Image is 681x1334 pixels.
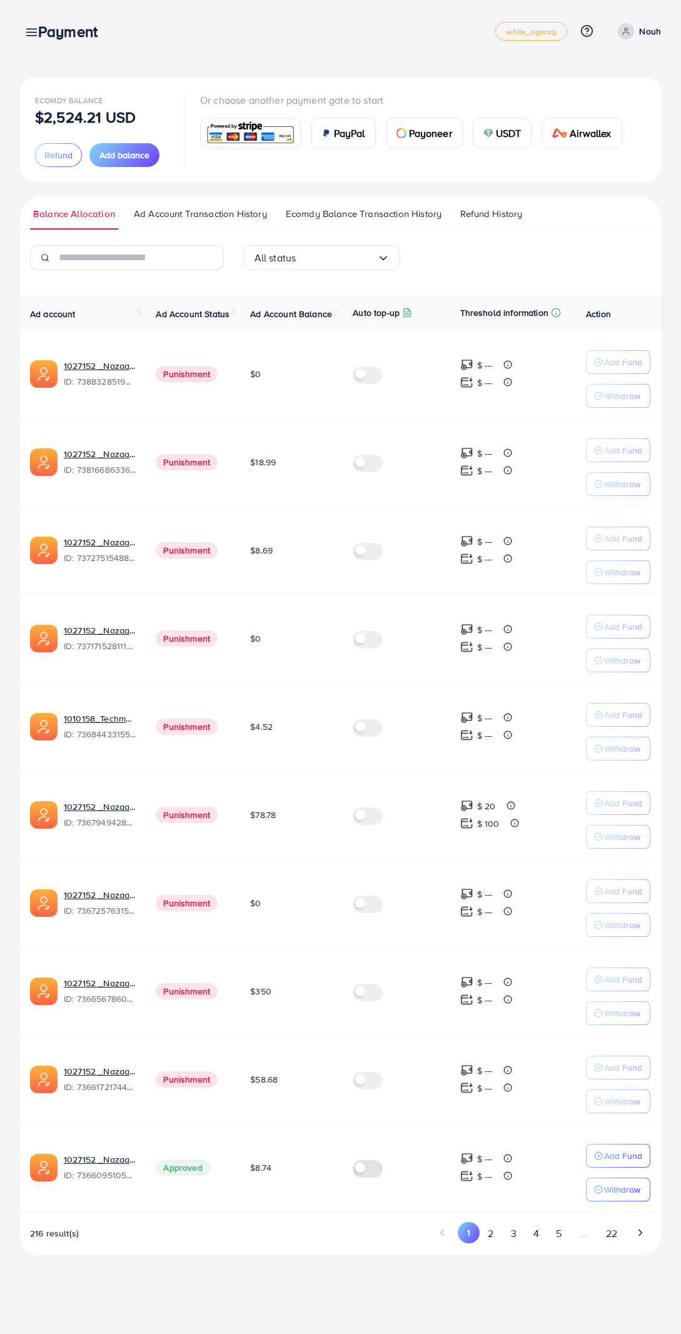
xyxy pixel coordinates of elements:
[64,1153,136,1182] div: <span class='underline'>1027152 _Nazaagency_006</span></br>7366095105679261697
[30,801,58,829] img: ic-ads-acc.e4c84228.svg
[156,719,218,735] span: Punishment
[200,118,301,149] a: card
[586,825,650,849] button: Withdraw
[586,791,650,815] button: Add Fund
[64,375,136,388] span: ID: 7388328519014645761
[38,23,108,41] h3: Payment
[477,904,493,919] p: $ ---
[64,552,136,564] span: ID: 7372751548805726224
[204,120,296,147] img: card
[458,1222,480,1243] button: Go to page 1
[586,737,650,760] button: Withdraw
[64,904,136,917] span: ID: 7367257631523782657
[250,544,273,557] span: $8.69
[64,977,136,989] a: 1027152 _Nazaagency_0051
[286,207,441,221] span: Ecomdy Balance Transaction History
[64,728,136,740] span: ID: 7368443315504726017
[495,22,567,41] a: white_agency
[250,308,332,320] span: Ad Account Balance
[460,729,473,742] img: top-up amount
[628,1278,672,1325] iframe: Chat
[30,1154,58,1181] img: ic-ads-acc.e4c84228.svg
[64,1169,136,1181] span: ID: 7366095105679261697
[460,817,473,830] img: top-up amount
[604,531,642,546] p: Add Fund
[483,128,493,138] img: card
[460,711,473,724] img: top-up amount
[604,1060,642,1075] p: Add Fund
[64,712,136,741] div: <span class='underline'>1010158_Techmanistan pk acc_1715599413927</span></br>7368443315504726017
[460,905,473,918] img: top-up amount
[477,446,493,461] p: $ ---
[604,477,640,492] p: Withdraw
[156,454,218,470] span: Punishment
[64,889,136,917] div: <span class='underline'>1027152 _Nazaagency_016</span></br>7367257631523782657
[64,448,136,460] a: 1027152 _Nazaagency_023
[99,149,149,161] span: Add balance
[604,443,642,458] p: Add Fund
[64,1065,136,1078] a: 1027152 _Nazaagency_018
[460,447,473,460] img: top-up amount
[604,972,642,987] p: Add Fund
[156,895,218,911] span: Punishment
[64,624,136,637] a: 1027152 _Nazaagency_04
[586,913,650,937] button: Withdraw
[586,968,650,991] button: Add Fund
[506,28,557,36] span: white_agency
[64,816,136,829] span: ID: 7367949428067450896
[586,703,650,727] button: Add Fund
[64,640,136,652] span: ID: 7371715281112170513
[586,472,650,496] button: Withdraw
[477,710,493,725] p: $ ---
[250,809,276,821] span: $78.78
[64,624,136,653] div: <span class='underline'>1027152 _Nazaagency_04</span></br>7371715281112170513
[460,464,473,477] img: top-up amount
[570,126,611,141] span: Airwallex
[156,542,218,558] span: Punishment
[477,358,493,373] p: $ ---
[156,983,218,999] span: Punishment
[586,308,611,320] span: Action
[480,1222,502,1245] button: Go to page 2
[35,95,103,106] span: Ecomdy Balance
[64,448,136,477] div: <span class='underline'>1027152 _Nazaagency_023</span></br>7381668633665093648
[473,118,532,149] a: cardUSDT
[477,375,493,390] p: $ ---
[64,801,136,813] a: 1027152 _Nazaagency_003
[460,887,473,901] img: top-up amount
[477,463,493,478] p: $ ---
[477,975,493,990] p: $ ---
[604,796,642,811] p: Add Fund
[604,619,642,634] p: Add Fund
[477,640,493,655] p: $ ---
[586,1089,650,1113] button: Withdraw
[396,128,406,138] img: card
[353,305,400,320] p: Auto top-up
[156,807,218,823] span: Punishment
[525,1222,547,1245] button: Go to page 4
[64,463,136,476] span: ID: 7381668633665093648
[604,741,640,756] p: Withdraw
[586,1056,650,1079] button: Add Fund
[250,897,261,909] span: $0
[477,728,493,743] p: $ ---
[30,1227,79,1240] span: 216 result(s)
[542,118,622,149] a: cardAirwallex
[44,149,73,161] span: Refund
[30,978,58,1005] img: ic-ads-acc.e4c84228.svg
[552,128,567,138] img: card
[64,536,136,548] a: 1027152 _Nazaagency_007
[460,1152,473,1165] img: top-up amount
[586,615,650,639] button: Add Fund
[604,707,642,722] p: Add Fund
[460,1170,473,1183] img: top-up amount
[35,143,82,167] button: Refund
[604,917,640,932] p: Withdraw
[460,799,473,812] img: top-up amount
[64,1065,136,1094] div: <span class='underline'>1027152 _Nazaagency_018</span></br>7366172174454882305
[64,360,136,388] div: <span class='underline'>1027152 _Nazaagency_019</span></br>7388328519014645761
[460,358,473,371] img: top-up amount
[586,1144,650,1168] button: Add Fund
[64,801,136,829] div: <span class='underline'>1027152 _Nazaagency_003</span></br>7367949428067450896
[64,360,136,372] a: 1027152 _Nazaagency_019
